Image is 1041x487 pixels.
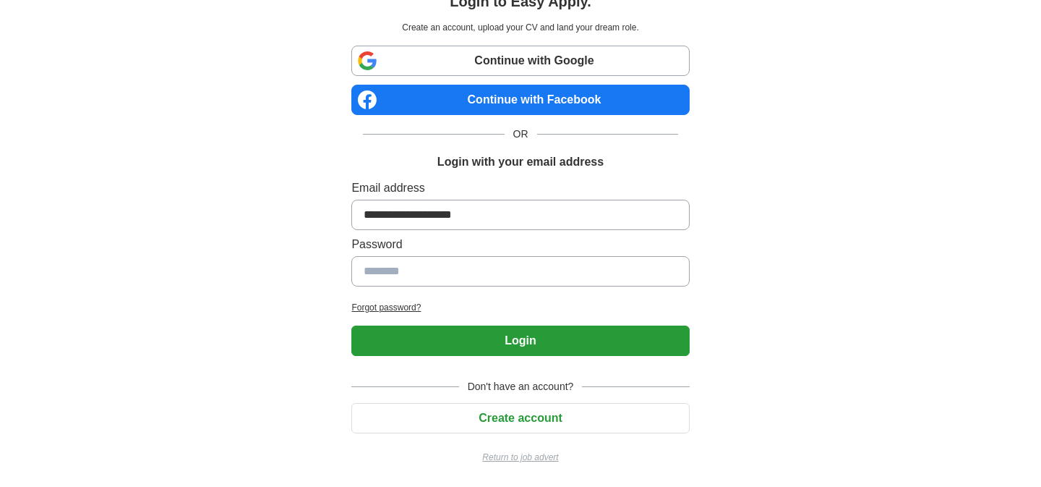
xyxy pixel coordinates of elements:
[351,301,689,314] a: Forgot password?
[351,403,689,433] button: Create account
[351,412,689,424] a: Create account
[459,379,583,394] span: Don't have an account?
[351,179,689,197] label: Email address
[354,21,686,34] p: Create an account, upload your CV and land your dream role.
[351,451,689,464] a: Return to job advert
[351,85,689,115] a: Continue with Facebook
[351,326,689,356] button: Login
[351,46,689,76] a: Continue with Google
[437,153,604,171] h1: Login with your email address
[505,127,537,142] span: OR
[351,236,689,253] label: Password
